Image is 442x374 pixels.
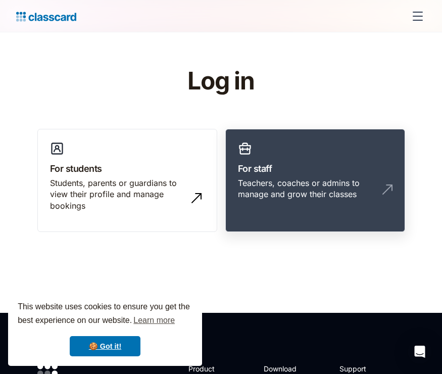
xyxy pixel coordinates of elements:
h2: Product [188,363,242,374]
h1: Log in [61,68,381,95]
div: Students, parents or guardians to view their profile and manage bookings [50,177,184,211]
a: learn more about cookies [132,313,176,328]
a: dismiss cookie message [70,336,140,356]
div: cookieconsent [8,291,202,366]
span: This website uses cookies to ensure you get the best experience on our website. [18,301,192,328]
a: For studentsStudents, parents or guardians to view their profile and manage bookings [37,129,217,232]
div: menu [406,4,426,28]
h3: For staff [238,162,392,175]
div: Open Intercom Messenger [408,340,432,364]
h3: For students [50,162,205,175]
a: home [16,9,76,23]
h2: Support [339,363,380,374]
a: For staffTeachers, coaches or admins to manage and grow their classes [225,129,405,232]
h2: Download [264,363,305,374]
div: Teachers, coaches or admins to manage and grow their classes [238,177,372,200]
